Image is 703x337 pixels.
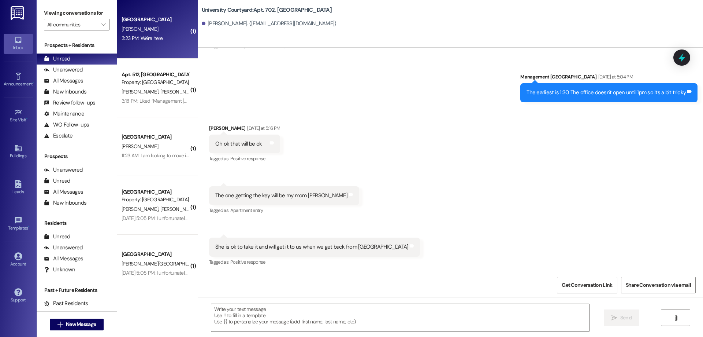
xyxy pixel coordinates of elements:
[44,199,86,207] div: New Inbounds
[122,133,189,141] div: [GEOGRAPHIC_DATA]
[122,98,353,104] div: 3:18 PM: Liked “Management [GEOGRAPHIC_DATA] ([GEOGRAPHIC_DATA]): Yep that is what I got! Thank y...
[44,110,84,118] div: Maintenance
[202,6,332,14] b: University Courtyard: Apt. 702, [GEOGRAPHIC_DATA]
[122,250,189,258] div: [GEOGRAPHIC_DATA]
[101,22,105,28] i: 
[4,106,33,126] a: Site Visit •
[122,143,158,150] span: [PERSON_NAME]
[44,88,86,96] div: New Inbounds
[44,132,72,140] div: Escalate
[4,178,33,198] a: Leads
[620,314,632,322] span: Send
[44,255,83,263] div: All Messages
[26,116,27,121] span: •
[57,322,63,327] i: 
[122,16,189,23] div: [GEOGRAPHIC_DATA]
[44,300,88,307] div: Past Residents
[47,19,98,30] input: All communities
[50,319,104,330] button: New Message
[122,35,163,41] div: 3:23 PM: We're here
[37,286,117,294] div: Past + Future Residents
[4,142,33,162] a: Buildings
[209,205,359,216] div: Tagged as:
[4,250,33,270] a: Account
[245,124,280,132] div: [DATE] at 5:16 PM
[122,196,189,204] div: Property: [GEOGRAPHIC_DATA]
[4,214,33,234] a: Templates •
[596,73,633,81] div: [DATE] at 5:04 PM
[122,88,160,95] span: [PERSON_NAME]
[520,73,698,83] div: Management [GEOGRAPHIC_DATA]
[562,281,612,289] span: Get Conversation Link
[37,41,117,49] div: Prospects + Residents
[28,224,29,230] span: •
[44,244,83,252] div: Unanswered
[230,207,263,213] span: Apartment entry
[604,309,639,326] button: Send
[209,124,280,135] div: [PERSON_NAME]
[621,277,696,293] button: Share Conversation via email
[611,315,617,321] i: 
[44,233,70,241] div: Unread
[673,315,678,321] i: 
[527,89,686,96] div: The earliest is 1:30. The office doesn't open until 1pm so its a bit tricky
[122,206,160,212] span: [PERSON_NAME]
[122,71,189,78] div: Apt. 512, [GEOGRAPHIC_DATA]
[215,192,347,199] div: The one getting the key will be my mom [PERSON_NAME]
[254,43,293,49] span: Work order request
[44,7,109,19] label: Viewing conversations for
[160,206,243,212] span: [PERSON_NAME][GEOGRAPHIC_DATA]
[626,281,691,289] span: Share Conversation via email
[4,34,33,54] a: Inbox
[557,277,617,293] button: Get Conversation Link
[4,286,33,306] a: Support
[122,26,158,32] span: [PERSON_NAME]
[230,155,265,162] span: Positive response
[202,20,336,28] div: [PERSON_NAME]. ([EMAIL_ADDRESS][DOMAIN_NAME])
[44,99,95,107] div: Review follow-ups
[209,153,280,164] div: Tagged as:
[122,152,247,159] div: 11:23 AM: I am looking to move in November furnished or not
[44,166,83,174] div: Unanswered
[122,188,189,196] div: [GEOGRAPHIC_DATA]
[230,43,254,49] span: Call request ,
[44,77,83,85] div: All Messages
[230,259,265,265] span: Positive response
[66,320,96,328] span: New Message
[11,6,26,20] img: ResiDesk Logo
[44,188,83,196] div: All Messages
[122,260,207,267] span: [PERSON_NAME][GEOGRAPHIC_DATA]
[44,66,83,74] div: Unanswered
[215,140,262,148] div: Oh ok that will be ok
[44,121,89,129] div: WO Follow-ups
[37,219,117,227] div: Residents
[122,78,189,86] div: Property: [GEOGRAPHIC_DATA]
[160,88,197,95] span: [PERSON_NAME]
[33,80,34,85] span: •
[44,266,75,274] div: Unknown
[44,55,70,63] div: Unread
[37,153,117,160] div: Prospects
[44,177,70,185] div: Unread
[215,243,409,251] div: She is ok to take it and will get it to us when we get back from [GEOGRAPHIC_DATA]
[209,257,420,267] div: Tagged as:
